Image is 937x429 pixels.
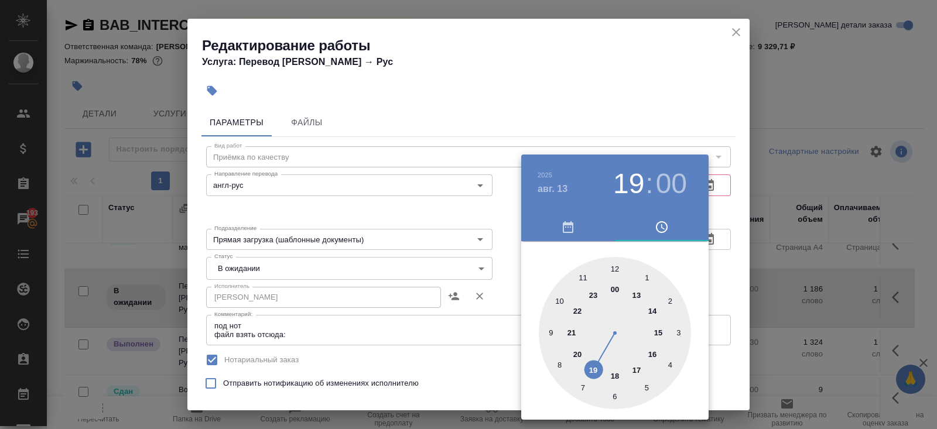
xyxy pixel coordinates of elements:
button: 19 [613,167,644,200]
button: 2025 [538,171,552,179]
button: 00 [656,167,687,200]
h3: : [645,167,653,200]
button: авг. 13 [538,182,567,196]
